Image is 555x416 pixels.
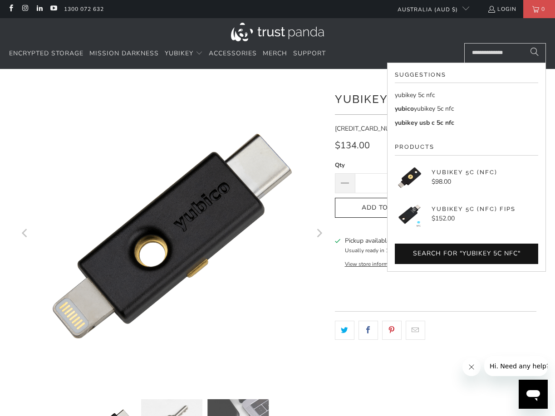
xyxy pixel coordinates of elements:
h3: Pickup available at [345,236,432,245]
a: yubikey usb c 5c nfc [395,118,538,128]
a: Mission Darkness [89,43,159,64]
button: Search [523,43,546,63]
a: Accessories [209,43,257,64]
span: Merch [263,49,287,58]
h1: YubiKey 5Ci [335,89,537,108]
input: Search... [464,43,546,63]
a: YubiKey 5Ci - Trust Panda [19,83,326,390]
button: Search for "YubiKey 5C NFC" [395,244,538,264]
span: Mission Darkness [89,49,159,58]
a: Email this to a friend [406,321,425,340]
span: $98.00 [432,177,451,186]
mark: yubikey 5c nfc [395,91,435,99]
img: YubiKey 5C NFC FIPS - Trust Panda [395,200,424,229]
a: Merch [263,43,287,64]
a: YubiKey 5C NFC FIPS - Trust Panda YubiKey 5C (NFC) FIPS $152.00 [395,200,538,229]
span: yubico [395,104,414,113]
span: Hi. Need any help? [5,6,65,14]
button: Next [312,83,326,386]
button: View store information [345,260,400,268]
button: Previous [18,83,33,386]
a: Login [487,4,516,14]
iframe: Close message [462,358,481,376]
a: Support [293,43,326,64]
a: Share this on Facebook [359,321,378,340]
span: yubikey usb c 5c nfc [395,118,454,127]
a: Trust Panda Australia on Facebook [7,5,15,13]
span: [CREDIT_CARD_NUMBER] [335,124,409,133]
span: Add to Cart [344,204,426,212]
summary: YubiKey [165,43,203,64]
img: Trust Panda Australia [231,23,324,41]
img: YubiKey 5C (NFC) - Trust Panda [395,163,424,192]
a: yubikey 5c nfc [395,90,538,100]
span: Accessories [209,49,257,58]
h2: Suggestions [395,70,538,83]
a: Share this on Pinterest [382,321,402,340]
a: Encrypted Storage [9,43,83,64]
small: Usually ready in 1 hour [345,247,402,254]
span: YubiKey [165,49,193,58]
a: Trust Panda Australia on Instagram [21,5,29,13]
span: $152.00 [432,214,455,223]
span: Support [293,49,326,58]
span: Encrypted Storage [9,49,83,58]
iframe: Reviews Widget [335,356,537,386]
a: Share this on Twitter [335,321,354,340]
span: $134.00 [335,139,370,152]
button: Add to Cart [335,198,436,218]
h2: Products [395,142,538,156]
p: YubiKey 5C (NFC) FIPS [432,205,516,214]
iframe: Button to launch messaging window [519,380,548,409]
a: YubiKey 5C (NFC) - Trust Panda YubiKey 5C (NFC) $98.00 [395,163,538,192]
nav: Translation missing: en.navigation.header.main_nav [9,43,326,64]
a: yubicoyubikey 5c nfc [395,104,538,114]
iframe: Message from company [484,356,548,376]
mark: yubikey 5c nfc [414,104,454,113]
p: YubiKey 5C (NFC) [432,168,497,177]
a: 1300 072 632 [64,4,104,14]
a: Trust Panda Australia on LinkedIn [35,5,43,13]
label: Qty [335,160,433,170]
a: Trust Panda Australia on YouTube [49,5,57,13]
